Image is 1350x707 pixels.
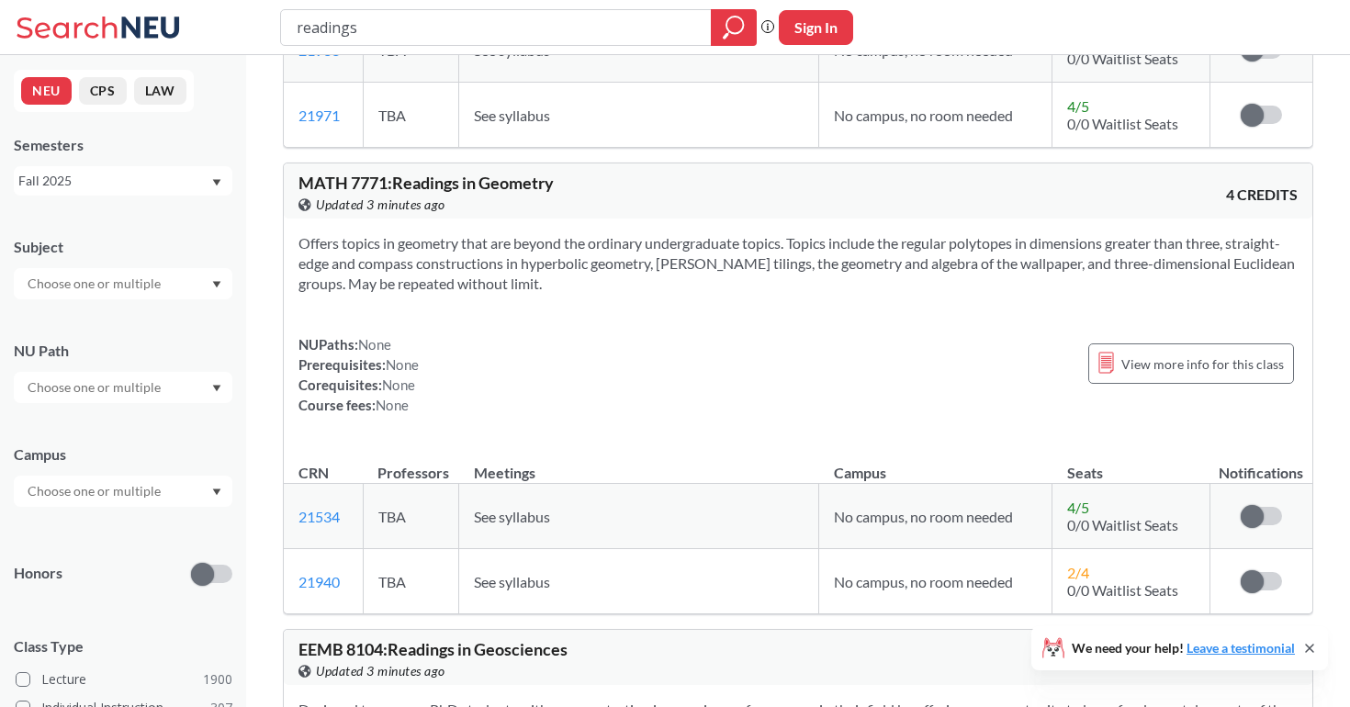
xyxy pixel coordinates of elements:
span: None [386,356,419,373]
button: Sign In [779,10,853,45]
svg: Dropdown arrow [212,179,221,186]
td: TBA [363,549,459,614]
div: Dropdown arrow [14,476,232,507]
span: 4 / 5 [1067,97,1089,115]
a: 21940 [298,573,340,590]
a: 21963 [298,41,340,59]
input: Choose one or multiple [18,273,173,295]
span: MATH 7771 : Readings in Geometry [298,173,554,193]
th: Professors [363,444,459,484]
div: NU Path [14,341,232,361]
th: Notifications [1209,444,1312,484]
a: Leave a testimonial [1187,640,1295,656]
span: 0/0 Waitlist Seats [1067,581,1178,599]
svg: Dropdown arrow [212,281,221,288]
input: Choose one or multiple [18,376,173,398]
span: Updated 3 minutes ago [316,195,445,215]
div: Fall 2025Dropdown arrow [14,166,232,196]
span: Class Type [14,636,232,656]
td: No campus, no room needed [819,484,1052,549]
td: No campus, no room needed [819,83,1052,148]
svg: Dropdown arrow [212,488,221,496]
p: Honors [14,563,62,584]
th: Campus [819,444,1052,484]
th: Seats [1052,444,1209,484]
span: View more info for this class [1121,353,1284,376]
div: CRN [298,463,329,483]
div: Campus [14,444,232,465]
span: Updated 3 minutes ago [316,661,445,681]
span: See syllabus [474,508,550,525]
span: EEMB 8104 : Readings in Geosciences [298,639,568,659]
span: 2 / 4 [1067,564,1089,581]
div: Semesters [14,135,232,155]
section: Offers topics in geometry that are beyond the ordinary undergraduate topics. Topics include the r... [298,233,1298,294]
input: Choose one or multiple [18,480,173,502]
td: TBA [363,83,459,148]
span: 0/0 Waitlist Seats [1067,50,1178,67]
span: 0/0 Waitlist Seats [1067,115,1178,132]
div: Subject [14,237,232,257]
span: None [358,336,391,353]
div: magnifying glass [711,9,757,46]
span: We need your help! [1072,642,1295,655]
svg: Dropdown arrow [212,385,221,392]
button: LAW [134,77,186,105]
th: Meetings [459,444,819,484]
span: 1900 [203,669,232,690]
span: None [376,397,409,413]
div: Dropdown arrow [14,372,232,403]
span: 0/0 Waitlist Seats [1067,516,1178,533]
label: Lecture [16,668,232,691]
button: CPS [79,77,127,105]
td: TBA [363,484,459,549]
div: NUPaths: Prerequisites: Corequisites: Course fees: [298,334,419,415]
span: See syllabus [474,107,550,124]
svg: magnifying glass [723,15,745,40]
button: NEU [21,77,72,105]
input: Class, professor, course number, "phrase" [295,12,698,43]
a: 21971 [298,107,340,124]
span: 4 CREDITS [1226,185,1298,205]
span: 4 / 5 [1067,499,1089,516]
span: None [382,376,415,393]
span: See syllabus [474,573,550,590]
div: Fall 2025 [18,171,210,191]
div: Dropdown arrow [14,268,232,299]
a: 21534 [298,508,340,525]
td: No campus, no room needed [819,549,1052,614]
